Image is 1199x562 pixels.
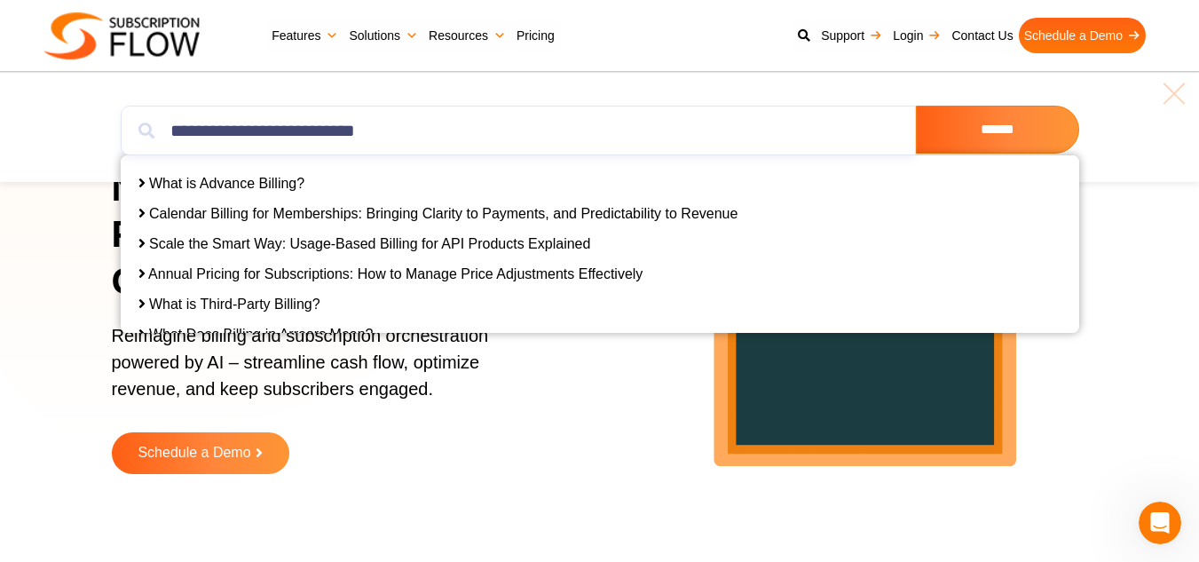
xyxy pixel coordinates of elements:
a: Annual Pricing for Subscriptions: How to Manage Price Adjustments Effectively [148,266,643,281]
a: Schedule a Demo [112,432,289,474]
a: Calendar Billing for Memberships: Bringing Clarity to Payments, and Predictability to Revenue [149,206,738,221]
a: What Does Billing in Arrears Mean? [149,327,374,342]
a: Contact Us [946,18,1018,53]
a: Support [816,18,887,53]
a: What is Advance Billing? [149,176,304,191]
a: What is Third-Party Billing? [149,297,320,312]
a: Scale the Smart Way: Usage-Based Billing for API Products Explained [149,236,590,251]
a: Features [266,18,343,53]
iframe: Intercom live chat [1139,502,1181,544]
h1: Next-Gen AI Billing Platform to Power Growth [112,165,554,305]
a: Solutions [343,18,423,53]
a: Resources [423,18,511,53]
a: Login [887,18,946,53]
p: Reimagine billing and subscription orchestration powered by AI – streamline cash flow, optimize r... [112,322,532,420]
span: Schedule a Demo [138,446,250,461]
a: Schedule a Demo [1019,18,1146,53]
a: Pricing [511,18,560,53]
img: Subscriptionflow [44,12,200,59]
